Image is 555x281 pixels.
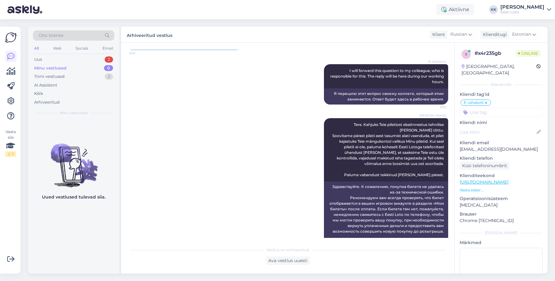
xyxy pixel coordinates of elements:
div: [PERSON_NAME] [500,5,544,10]
div: All [33,44,40,52]
div: 0 [104,65,113,71]
span: 9:52 [129,51,152,56]
div: Ava vestlus uuesti [266,256,310,265]
span: Vestlus on arhiveeritud [266,247,309,253]
span: [PERSON_NAME] [420,113,446,118]
p: Brauser [460,211,543,217]
div: Socials [74,44,89,52]
span: Online [516,50,541,57]
p: Chrome [TECHNICAL_ID] [460,217,543,224]
span: Estonian [512,31,531,38]
div: 2 [105,74,113,80]
div: Minu vestlused [34,65,66,71]
p: Klienditeekond [460,172,543,179]
p: Uued vestlused tulevad siia. [42,194,106,200]
a: [PERSON_NAME]Eesti Loto [500,5,551,15]
div: 2 / 3 [5,151,16,157]
div: Vaata siia [5,129,16,157]
span: 9:52 [423,105,446,109]
p: Kliendi telefon [460,155,543,162]
img: Askly Logo [5,32,17,43]
label: Arhiveeritud vestlus [127,30,172,39]
input: Lisa tag [460,108,543,117]
span: Russian [450,31,467,38]
input: Lisa nimi [460,129,535,136]
div: [GEOGRAPHIC_DATA], [GEOGRAPHIC_DATA] [462,63,536,76]
p: Vaata edasi ... [460,187,543,193]
p: Kliendi email [460,140,543,146]
span: AI Assistent [423,59,446,64]
div: AI Assistent [34,82,57,88]
div: Kliendi info [460,82,543,87]
div: Arhiveeritud [34,99,60,105]
p: Kliendi nimi [460,119,543,126]
span: Tere. Kahjuks Teie piletiost ebaõnnestus tehnilise [PERSON_NAME] tõttu. Soovitame pärast pileti e... [332,122,445,177]
div: Klient [430,31,445,38]
span: x [465,52,467,56]
div: Здравствуйте. К сожалению, покупка билета не удалась из-за технической ошибки. Рекомендуем вам вс... [324,181,448,248]
p: [EMAIL_ADDRESS][DOMAIN_NAME] [460,146,543,153]
div: Uus [34,56,42,63]
span: Minu vestlused [60,110,88,116]
div: [PERSON_NAME] [460,230,543,236]
div: Я перешлю этот вопрос своему коллеге, который этим занимается. Ответ будет здесь в рабочее время. [324,88,448,105]
div: Web [52,44,63,52]
span: E-rahakott [464,101,484,105]
p: Operatsioonisüsteem [460,195,543,202]
div: KK [489,5,498,14]
div: Klienditugi [480,31,507,38]
div: Eesti Loto [500,10,544,15]
span: Otsi kliente [39,32,63,39]
div: # x4r235gb [475,50,516,57]
p: Märkmed [460,239,543,246]
img: No chats [28,132,119,188]
div: Kõik [34,91,43,97]
div: Küsi telefoninumbrit [460,162,510,170]
a: [URL][DOMAIN_NAME] [460,179,508,185]
div: Tiimi vestlused [34,74,65,80]
div: Email [101,44,114,52]
div: Aktiivne [436,4,474,15]
div: 2 [105,56,113,63]
p: Kliendi tag'id [460,91,543,98]
span: I will forward this question to my colleague, who is responsible for this. The reply will be here... [330,68,445,84]
p: [MEDICAL_DATA] [460,202,543,208]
